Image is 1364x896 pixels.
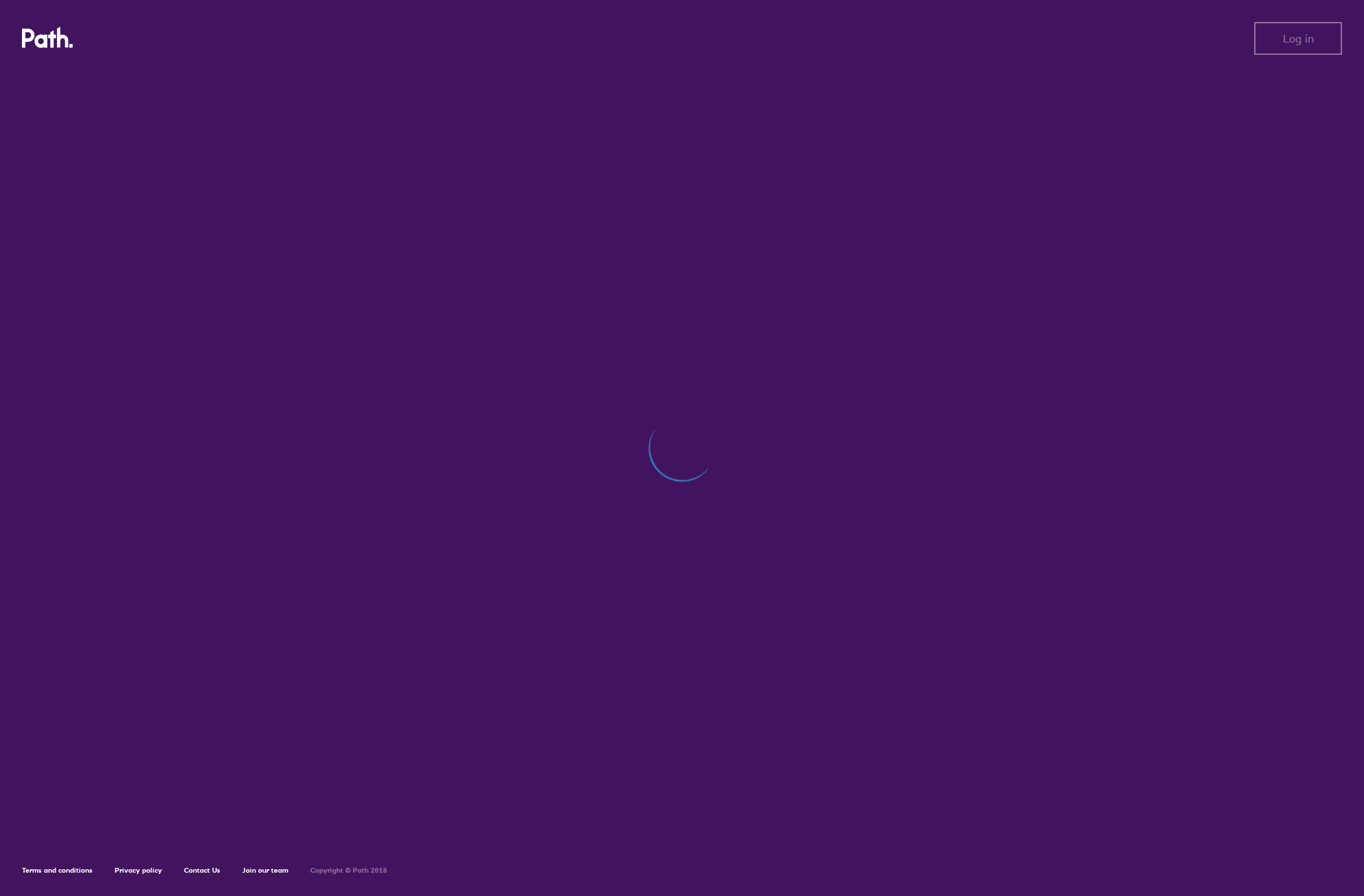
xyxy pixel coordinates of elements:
[1254,22,1342,55] button: Log in
[242,866,288,875] a: Join our team
[22,866,93,875] a: Terms and conditions
[184,866,220,875] a: Contact Us
[1283,32,1314,45] span: Log in
[310,866,387,875] h6: Copyright © Path 2018
[115,866,162,875] a: Privacy policy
